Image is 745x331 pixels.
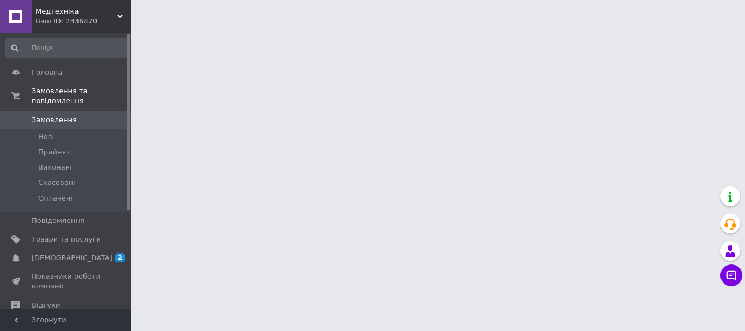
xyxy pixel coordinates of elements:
span: Виконані [38,163,72,172]
div: Ваш ID: 2336870 [35,16,131,26]
span: Оплачені [38,194,73,203]
span: Відгуки [32,300,60,310]
input: Пошук [5,38,129,58]
span: [DEMOGRAPHIC_DATA] [32,253,112,263]
span: Прийняті [38,147,72,157]
span: Медтехніка [35,7,117,16]
span: Нові [38,132,54,142]
button: Чат з покупцем [720,264,742,286]
span: 2 [115,253,125,262]
span: Замовлення та повідомлення [32,86,131,106]
span: Показники роботи компанії [32,272,101,291]
span: Замовлення [32,115,77,125]
span: Товари та послуги [32,234,101,244]
span: Повідомлення [32,216,85,226]
span: Головна [32,68,62,77]
span: Скасовані [38,178,75,188]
